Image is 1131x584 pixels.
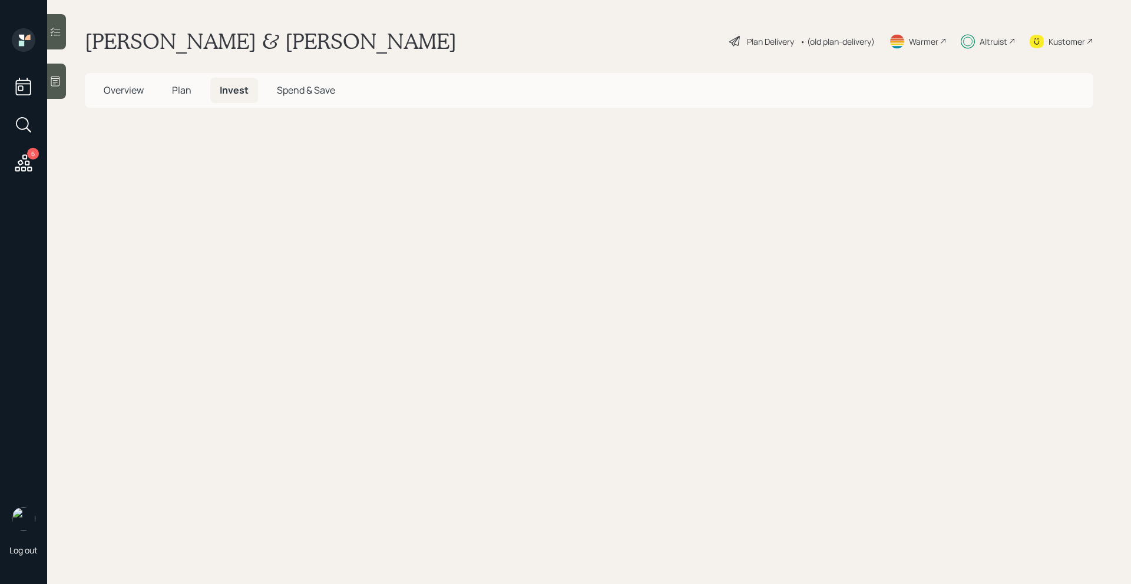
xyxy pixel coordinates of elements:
[104,84,144,97] span: Overview
[277,84,335,97] span: Spend & Save
[909,35,938,48] div: Warmer
[27,148,39,160] div: 6
[85,28,457,54] h1: [PERSON_NAME] & [PERSON_NAME]
[172,84,191,97] span: Plan
[800,35,875,48] div: • (old plan-delivery)
[9,545,38,556] div: Log out
[220,84,249,97] span: Invest
[12,507,35,530] img: michael-russo-headshot.png
[1049,35,1085,48] div: Kustomer
[980,35,1007,48] div: Altruist
[747,35,794,48] div: Plan Delivery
